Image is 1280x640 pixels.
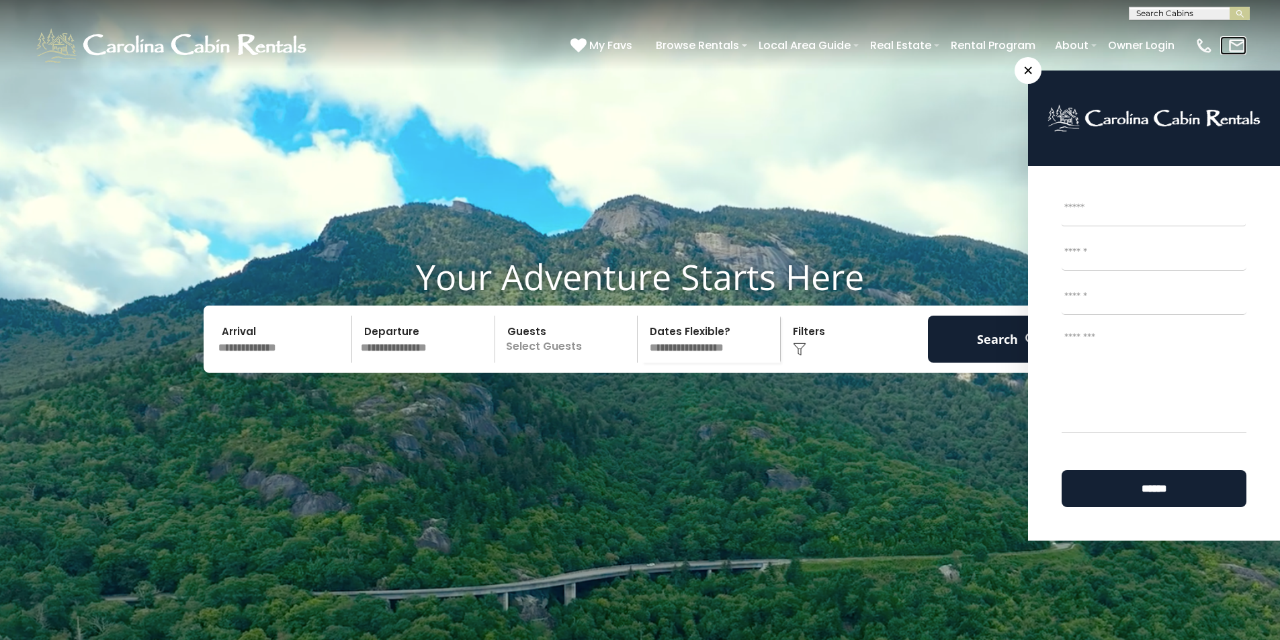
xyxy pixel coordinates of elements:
[1228,36,1246,55] img: mail-regular-white.png
[1023,331,1040,348] img: search-regular-white.png
[589,37,632,54] span: My Favs
[499,316,638,363] p: Select Guests
[1195,36,1213,55] img: phone-regular-white.png
[10,256,1270,298] h1: Your Adventure Starts Here
[1101,34,1181,57] a: Owner Login
[1048,34,1095,57] a: About
[793,342,806,356] img: filter--v1.png
[1048,104,1261,132] img: logo
[928,316,1067,363] button: Search
[1015,57,1041,84] span: ×
[570,37,636,54] a: My Favs
[34,26,312,66] img: White-1-1-2.png
[752,34,857,57] a: Local Area Guide
[863,34,938,57] a: Real Estate
[944,34,1042,57] a: Rental Program
[649,34,746,57] a: Browse Rentals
